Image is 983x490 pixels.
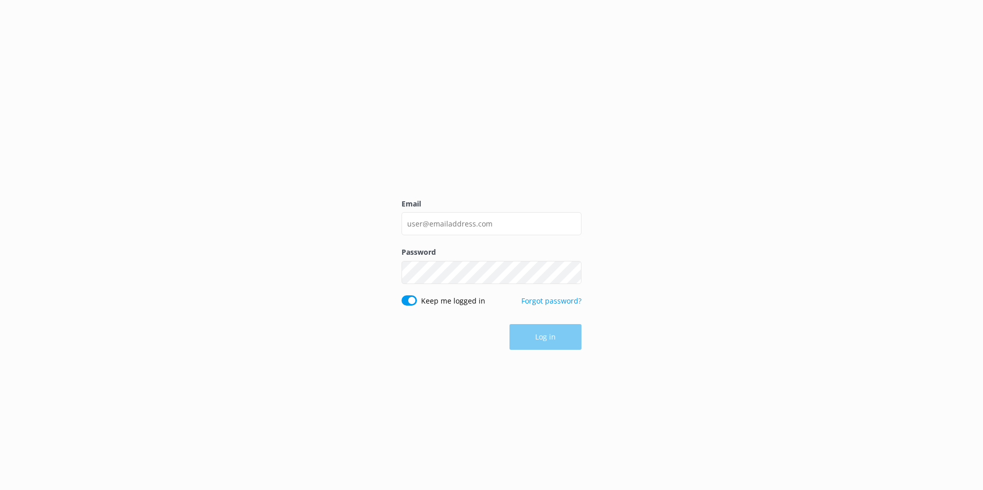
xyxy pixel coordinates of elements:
label: Keep me logged in [421,295,485,307]
a: Forgot password? [521,296,581,306]
button: Show password [561,262,581,282]
label: Password [402,247,581,258]
label: Email [402,198,581,210]
input: user@emailaddress.com [402,212,581,235]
